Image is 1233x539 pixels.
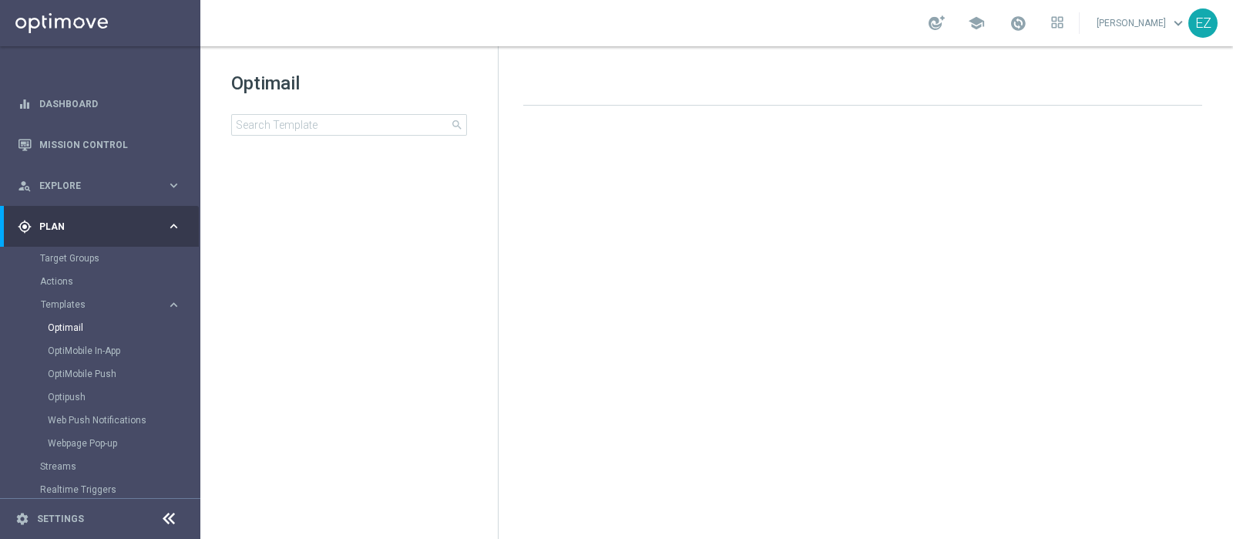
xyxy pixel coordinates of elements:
div: Templates [41,300,166,309]
a: Streams [40,460,160,473]
button: Mission Control [17,139,182,151]
div: Realtime Triggers [40,478,199,501]
a: [PERSON_NAME]keyboard_arrow_down [1095,12,1188,35]
a: Realtime Triggers [40,483,160,496]
div: Optipush [48,386,199,409]
div: Optimail [48,316,199,339]
div: Actions [40,270,199,293]
a: Webpage Pop-up [48,437,160,450]
div: Templates [40,293,199,455]
a: Web Push Notifications [48,414,160,426]
i: settings [15,512,29,526]
span: Explore [39,181,166,190]
div: EZ [1188,8,1218,38]
span: search [451,119,463,131]
div: Webpage Pop-up [48,432,199,455]
div: Dashboard [18,83,181,124]
a: Dashboard [39,83,181,124]
a: Mission Control [39,124,181,165]
i: gps_fixed [18,220,32,234]
a: Target Groups [40,252,160,264]
div: Streams [40,455,199,478]
button: equalizer Dashboard [17,98,182,110]
a: Optipush [48,391,160,403]
button: gps_fixed Plan keyboard_arrow_right [17,221,182,233]
div: Web Push Notifications [48,409,199,432]
a: Settings [37,514,84,524]
button: Templates keyboard_arrow_right [40,298,182,311]
div: Plan [18,220,166,234]
div: Target Groups [40,247,199,270]
span: Templates [41,300,151,309]
input: Search Template [231,114,467,136]
i: keyboard_arrow_right [166,219,181,234]
button: person_search Explore keyboard_arrow_right [17,180,182,192]
div: Explore [18,179,166,193]
div: OptiMobile In-App [48,339,199,362]
a: OptiMobile Push [48,368,160,380]
span: Plan [39,222,166,231]
span: school [968,15,985,32]
i: person_search [18,179,32,193]
a: Optimail [48,322,160,334]
a: Actions [40,275,160,288]
div: OptiMobile Push [48,362,199,386]
span: keyboard_arrow_down [1170,15,1187,32]
i: keyboard_arrow_right [166,298,181,312]
h1: Optimail [231,71,467,96]
i: keyboard_arrow_right [166,178,181,193]
a: OptiMobile In-App [48,345,160,357]
i: equalizer [18,97,32,111]
div: Mission Control [18,124,181,165]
